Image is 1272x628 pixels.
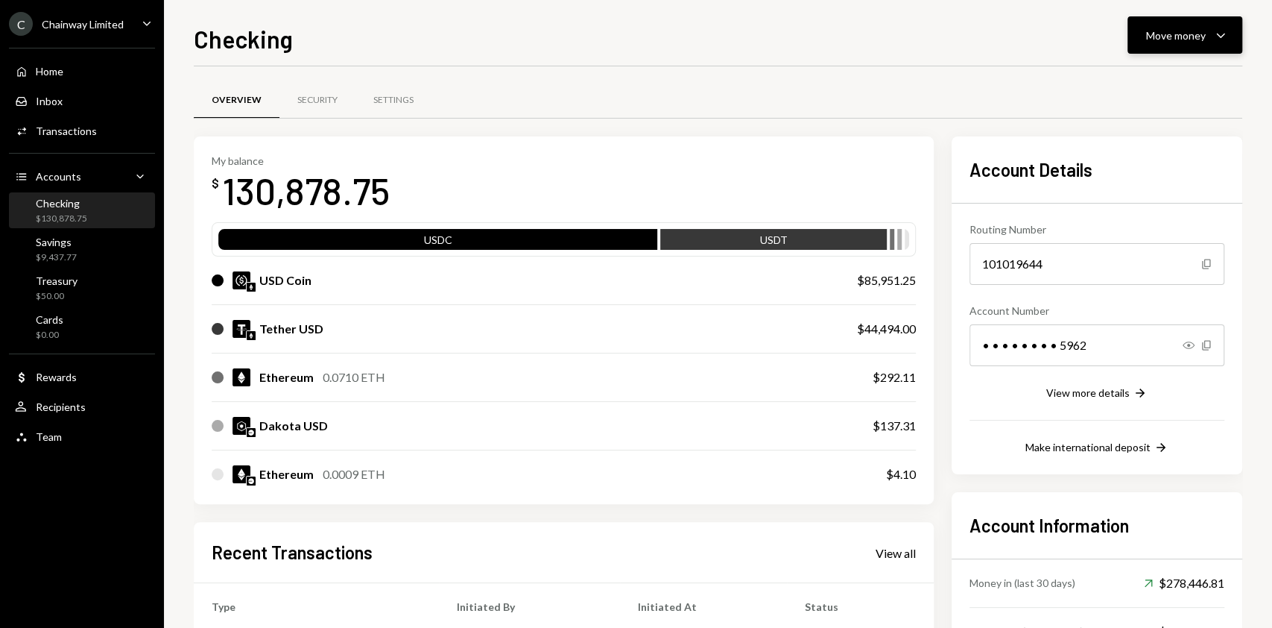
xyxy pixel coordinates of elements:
a: Transactions [9,117,155,144]
div: $4.10 [886,465,916,483]
div: USD Coin [259,271,311,289]
div: 0.0710 ETH [323,368,385,386]
div: $85,951.25 [857,271,916,289]
button: View more details [1046,386,1148,402]
img: ethereum-mainnet [247,283,256,292]
div: Tether USD [259,320,323,338]
div: $130,878.75 [36,213,87,225]
div: • • • • • • • • 5962 [969,324,1224,366]
div: Team [36,430,62,443]
a: Savings$9,437.77 [9,231,155,267]
div: Accounts [36,170,81,183]
div: $0.00 [36,329,63,342]
img: ETH [232,368,250,386]
div: $ [212,176,219,191]
div: Money in (last 30 days) [969,575,1075,591]
h1: Checking [194,24,293,54]
img: base-mainnet [247,428,256,437]
img: USDT [232,320,250,338]
button: Make international deposit [1025,440,1168,456]
div: $44,494.00 [857,320,916,338]
div: 130,878.75 [222,167,390,214]
div: Rewards [36,371,77,383]
div: Settings [373,94,414,107]
a: Accounts [9,163,155,189]
div: Security [297,94,338,107]
div: Savings [36,236,77,248]
h2: Recent Transactions [212,540,373,565]
div: My balance [212,154,390,167]
a: Settings [355,81,431,119]
div: Overview [212,94,262,107]
div: $292.11 [873,368,916,386]
div: Move money [1146,28,1206,43]
a: Home [9,57,155,84]
div: View all [876,546,916,561]
div: Ethereum [259,465,314,483]
a: Recipients [9,393,155,420]
button: Move money [1127,16,1242,54]
div: $50.00 [36,290,77,303]
div: 0.0009 ETH [323,465,385,483]
h2: Account Information [969,513,1224,538]
a: Checking$130,878.75 [9,192,155,228]
div: View more details [1046,386,1130,399]
a: View all [876,544,916,561]
div: $137.31 [873,417,916,435]
div: Dakota USD [259,417,328,435]
h2: Account Details [969,157,1224,182]
a: Overview [194,81,279,119]
div: Account Number [969,303,1224,318]
div: Ethereum [259,368,314,386]
div: C [9,12,33,36]
div: 101019644 [969,243,1224,285]
div: Checking [36,197,87,210]
img: ETH [232,465,250,483]
div: $278,446.81 [1144,574,1224,592]
img: ethereum-mainnet [247,331,256,340]
a: Security [279,81,355,119]
a: Rewards [9,363,155,390]
div: Recipients [36,401,86,413]
a: Treasury$50.00 [9,270,155,306]
div: Transactions [36,125,97,137]
img: DKUSD [232,417,250,435]
div: Treasury [36,274,77,287]
a: Inbox [9,87,155,114]
div: Home [36,65,63,78]
div: $9,437.77 [36,251,77,264]
a: Cards$0.00 [9,309,155,345]
div: Inbox [36,95,63,107]
img: base-mainnet [247,477,256,486]
div: USDT [660,232,887,253]
div: Cards [36,313,63,326]
a: Team [9,423,155,450]
div: Chainway Limited [42,18,124,31]
div: Routing Number [969,222,1224,237]
div: Make international deposit [1025,441,1151,453]
div: USDC [218,232,657,253]
img: USDC [232,271,250,289]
